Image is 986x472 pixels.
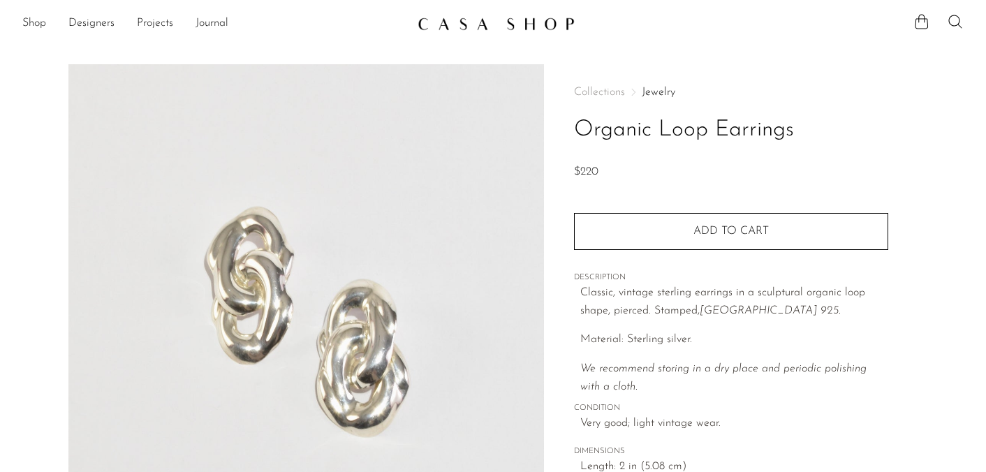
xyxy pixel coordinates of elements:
span: Collections [574,87,625,98]
span: Add to cart [693,226,769,237]
a: Journal [196,15,228,33]
h1: Organic Loop Earrings [574,112,888,148]
em: [GEOGRAPHIC_DATA] 925. [700,305,841,316]
ul: NEW HEADER MENU [22,12,406,36]
nav: Desktop navigation [22,12,406,36]
a: Shop [22,15,46,33]
button: Add to cart [574,213,888,249]
a: Designers [68,15,115,33]
span: Very good; light vintage wear. [580,415,888,433]
a: Projects [137,15,173,33]
span: $220 [574,166,598,177]
span: DIMENSIONS [574,445,888,458]
p: Material: Sterling silver. [580,331,888,349]
a: Jewelry [642,87,675,98]
nav: Breadcrumbs [574,87,888,98]
span: CONDITION [574,402,888,415]
span: DESCRIPTION [574,272,888,284]
i: We recommend storing in a dry place and periodic polishing with a cloth. [580,363,867,392]
p: Classic, vintage sterling earrings in a sculptural organic loop shape, pierced. Stamped, [580,284,888,320]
